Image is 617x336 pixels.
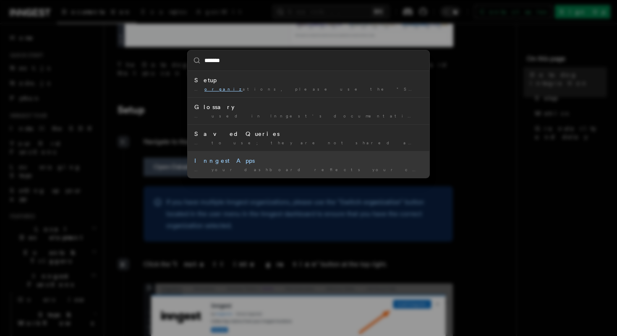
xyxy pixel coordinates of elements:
[194,140,423,146] div: … to use; they are not shared across your Inngest ation.
[204,86,243,91] mark: organiz
[194,86,423,92] div: … ations, please use the "Switch ation" button located in the …
[194,156,423,165] div: Inngest Apps
[194,113,423,119] div: … used in Inngest's documentation. The terms are ed alphabetically.
[194,130,423,138] div: Saved Queries
[194,76,423,84] div: Setup
[194,167,423,173] div: … your dashboard reflects your code ation better. It's important …
[194,103,423,111] div: Glossary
